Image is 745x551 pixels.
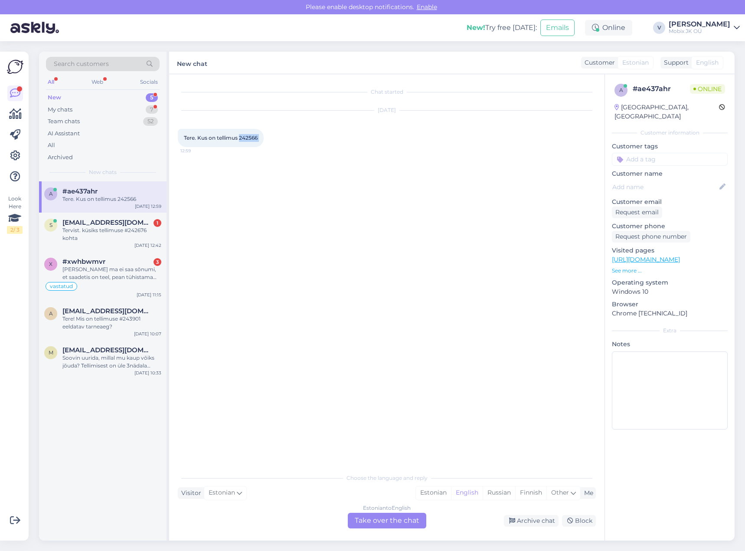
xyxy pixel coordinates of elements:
[48,141,55,150] div: All
[585,20,632,36] div: Online
[134,331,161,337] div: [DATE] 10:07
[612,300,728,309] p: Browser
[62,219,153,226] span: sulev.maesaar@gmail.com
[135,203,161,210] div: [DATE] 12:59
[363,504,411,512] div: Estonian to English
[138,76,160,88] div: Socials
[146,105,158,114] div: 7
[49,190,53,197] span: a
[612,256,680,263] a: [URL][DOMAIN_NAME]
[581,489,593,498] div: Me
[669,21,740,35] a: [PERSON_NAME]Mobix JK OÜ
[62,315,161,331] div: Tere! Mis on tellimuse #243901 eeldatav tarneaeg?
[612,182,718,192] input: Add name
[7,226,23,234] div: 2 / 3
[619,87,623,93] span: a
[178,106,596,114] div: [DATE]
[451,486,483,499] div: English
[612,309,728,318] p: Chrome [TECHNICAL_ID]
[669,28,730,35] div: Mobix JK OÜ
[134,370,161,376] div: [DATE] 10:33
[612,222,728,231] p: Customer phone
[54,59,109,69] span: Search customers
[62,346,153,354] span: mirjam.talts@hotmail.com
[622,58,649,67] span: Estonian
[612,287,728,296] p: Windows 10
[612,267,728,275] p: See more ...
[89,168,117,176] span: New chats
[467,23,485,32] b: New!
[581,58,615,67] div: Customer
[48,117,80,126] div: Team chats
[46,76,56,88] div: All
[660,58,689,67] div: Support
[49,261,52,267] span: x
[515,486,546,499] div: Finnish
[612,327,728,335] div: Extra
[143,117,158,126] div: 52
[414,3,440,11] span: Enable
[90,76,105,88] div: Web
[154,258,161,266] div: 3
[7,195,23,234] div: Look Here
[633,84,690,94] div: # ae437ahr
[62,307,153,315] span: annabel.sagen@gmail.com
[653,22,665,34] div: V
[612,197,728,207] p: Customer email
[49,349,53,356] span: m
[612,231,690,243] div: Request phone number
[178,489,201,498] div: Visitor
[467,23,537,33] div: Try free [DATE]:
[562,515,596,527] div: Block
[614,103,719,121] div: [GEOGRAPHIC_DATA], [GEOGRAPHIC_DATA]
[612,340,728,349] p: Notes
[612,142,728,151] p: Customer tags
[62,195,161,203] div: Tere. Kus on tellimus 242566
[551,489,569,496] span: Other
[612,169,728,178] p: Customer name
[154,219,161,227] div: 1
[62,226,161,242] div: Tervist. küsiks tellimuse #242676 kohta
[134,242,161,249] div: [DATE] 12:42
[612,207,662,218] div: Request email
[48,105,72,114] div: My chats
[7,59,23,75] img: Askly Logo
[612,278,728,287] p: Operating system
[540,20,575,36] button: Emails
[62,354,161,370] div: Soovin uurida, millal mu kaup võiks jõuda? Tellimisest on üle 3nädala möödas juba. Tellimuse nr: ...
[348,513,426,528] div: Take over the chat
[50,284,73,289] span: vastatud
[146,93,158,102] div: 5
[49,222,52,228] span: s
[612,153,728,166] input: Add a tag
[504,515,559,527] div: Archive chat
[178,88,596,96] div: Chat started
[669,21,730,28] div: [PERSON_NAME]
[178,474,596,482] div: Choose the language and reply
[137,292,161,298] div: [DATE] 11:15
[184,134,258,141] span: Tere. Kus on tellimus 242566
[48,93,61,102] div: New
[612,129,728,137] div: Customer information
[62,187,98,195] span: #ae437ahr
[62,266,161,281] div: [PERSON_NAME] ma ei saa sõnumi, et saadetis on teel, pean tühistama tellimust. On sadu kohti kust...
[48,153,73,162] div: Archived
[62,258,105,266] span: #xwhbwmvr
[696,58,719,67] span: English
[483,486,515,499] div: Russian
[209,488,235,498] span: Estonian
[48,129,80,138] div: AI Assistant
[612,246,728,255] p: Visited pages
[180,148,213,154] span: 12:59
[49,310,53,317] span: a
[416,486,451,499] div: Estonian
[690,84,725,94] span: Online
[177,57,207,69] label: New chat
